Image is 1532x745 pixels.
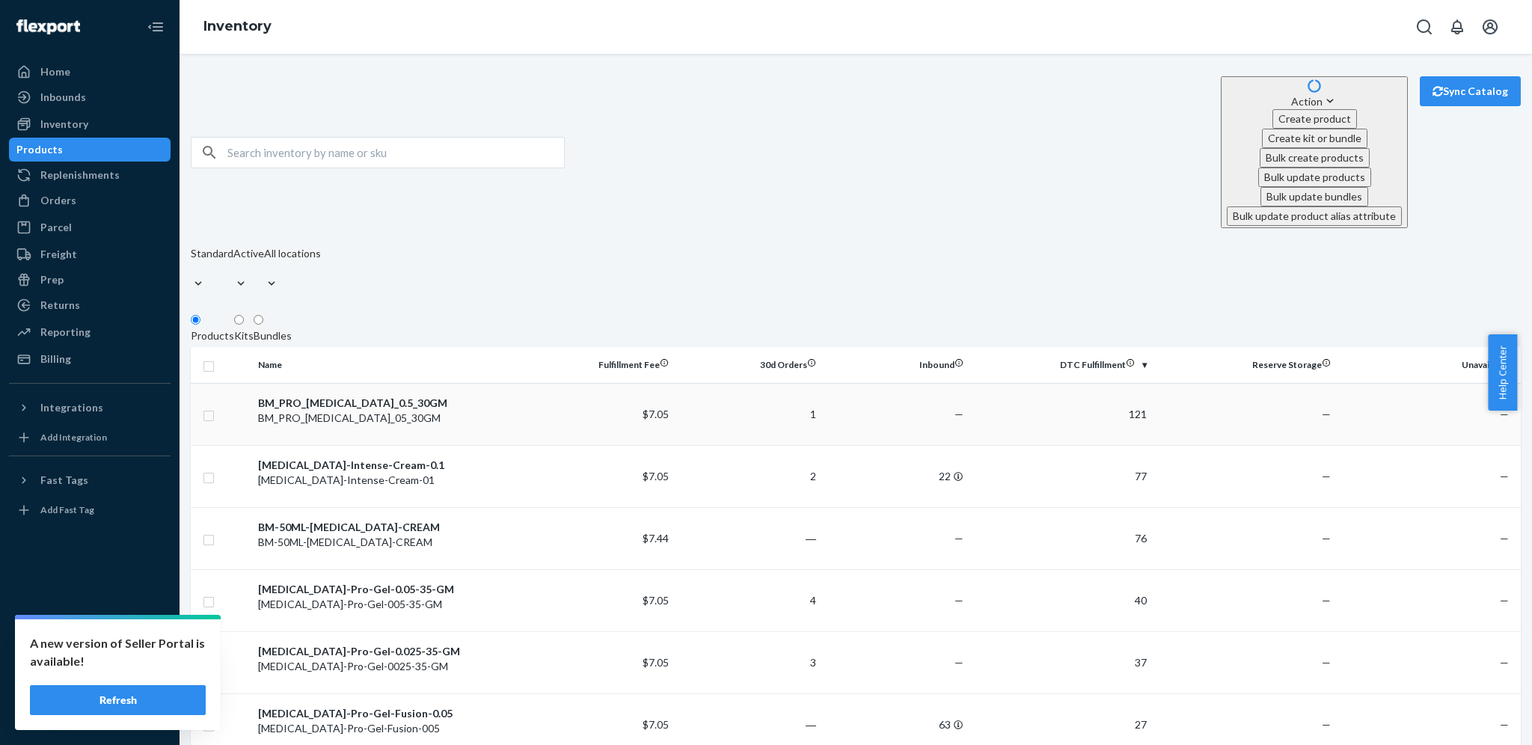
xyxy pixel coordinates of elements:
[40,193,76,208] div: Orders
[675,569,822,631] td: 4
[1264,171,1365,183] span: Bulk update products
[227,138,564,168] input: Search inventory by name or sku
[969,347,1153,383] th: DTC Fulfillment
[9,498,171,522] a: Add Fast Tag
[234,315,244,325] input: Kits
[1260,187,1368,206] button: Bulk update bundles
[40,503,94,516] div: Add Fast Tag
[9,426,171,450] a: Add Integration
[675,347,822,383] th: 30d Orders
[252,347,528,383] th: Name
[1260,148,1370,168] button: Bulk create products
[528,347,675,383] th: Fulfillment Fee
[258,458,522,473] div: [MEDICAL_DATA]-Intense-Cream-0.1
[258,582,522,597] div: [MEDICAL_DATA]-Pro-Gel-0.05-35-GM
[1266,190,1362,203] span: Bulk update bundles
[9,468,171,492] button: Fast Tags
[40,117,88,132] div: Inventory
[969,631,1153,693] td: 37
[191,328,234,343] div: Products
[258,706,522,721] div: [MEDICAL_DATA]-Pro-Gel-Fusion-0.05
[1268,132,1361,144] span: Create kit or bundle
[9,188,171,212] a: Orders
[643,408,669,420] span: $7.05
[9,293,171,317] a: Returns
[30,685,206,715] button: Refresh
[16,19,80,34] img: Flexport logo
[955,532,963,545] span: —
[234,328,254,343] div: Kits
[1500,656,1509,669] span: —
[258,520,522,535] div: BM-50ML-[MEDICAL_DATA]-CREAM
[191,5,284,49] ol: breadcrumbs
[1233,209,1396,222] span: Bulk update product alias attribute
[955,408,963,420] span: —
[9,60,171,84] a: Home
[40,473,88,488] div: Fast Tags
[264,246,321,261] div: All locations
[191,315,200,325] input: Products
[9,396,171,420] button: Integrations
[1322,532,1331,545] span: —
[40,272,64,287] div: Prep
[1500,532,1509,545] span: —
[955,594,963,607] span: —
[1409,12,1439,42] button: Open Search Box
[1500,408,1509,420] span: —
[40,352,71,367] div: Billing
[40,298,80,313] div: Returns
[258,535,522,550] div: BM-50ML-[MEDICAL_DATA]-CREAM
[264,261,266,276] input: All locations
[258,721,522,736] div: [MEDICAL_DATA]-Pro-Gel-Fusion-005
[969,507,1153,569] td: 76
[9,703,171,727] button: Give Feedback
[1442,12,1472,42] button: Open notifications
[9,242,171,266] a: Freight
[1322,718,1331,731] span: —
[1227,93,1402,109] div: Action
[1221,76,1408,228] button: ActionCreate productCreate kit or bundleBulk create productsBulk update productsBulk update bundl...
[40,400,103,415] div: Integrations
[1322,470,1331,482] span: —
[258,473,522,488] div: [MEDICAL_DATA]-Intense-Cream-01
[1153,347,1337,383] th: Reserve Storage
[1258,168,1371,187] button: Bulk update products
[258,644,522,659] div: [MEDICAL_DATA]-Pro-Gel-0.025-35-GM
[16,142,63,157] div: Products
[969,569,1153,631] td: 40
[822,347,969,383] th: Inbound
[9,215,171,239] a: Parcel
[40,64,70,79] div: Home
[9,652,171,676] a: Talk to Support
[955,656,963,669] span: —
[675,507,822,569] td: ―
[40,247,77,262] div: Freight
[969,445,1153,507] td: 77
[1337,347,1521,383] th: Unavailable
[254,315,263,325] input: Bundles
[1488,334,1517,411] span: Help Center
[258,659,522,674] div: [MEDICAL_DATA]-Pro-Gel-0025-35-GM
[9,347,171,371] a: Billing
[675,631,822,693] td: 3
[1322,408,1331,420] span: —
[191,246,233,261] div: Standard
[1475,12,1505,42] button: Open account menu
[40,90,86,105] div: Inbounds
[9,112,171,136] a: Inventory
[141,12,171,42] button: Close Navigation
[1266,151,1364,164] span: Bulk create products
[9,163,171,187] a: Replenishments
[675,445,822,507] td: 2
[1322,594,1331,607] span: —
[643,656,669,669] span: $7.05
[643,594,669,607] span: $7.05
[40,431,107,444] div: Add Integration
[40,168,120,183] div: Replenishments
[9,138,171,162] a: Products
[1322,656,1331,669] span: —
[258,396,522,411] div: BM_PRO_[MEDICAL_DATA]_0.5_30GM
[258,597,522,612] div: [MEDICAL_DATA]-Pro-Gel-005-35-GM
[40,220,72,235] div: Parcel
[1227,206,1402,226] button: Bulk update product alias attribute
